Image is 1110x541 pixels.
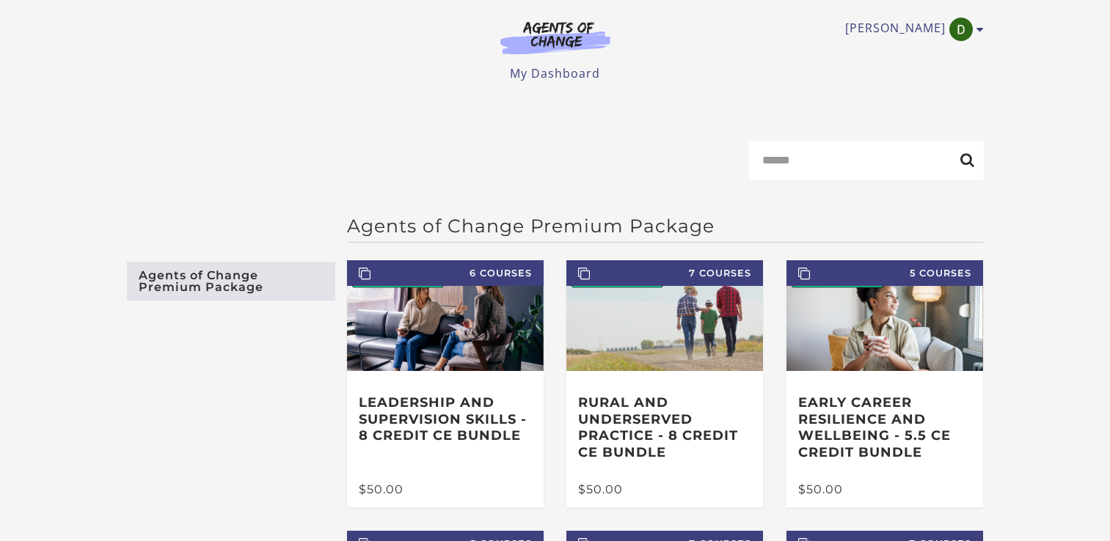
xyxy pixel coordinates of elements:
[347,260,544,507] a: 6 Courses Leadership and Supervision Skills - 8 Credit CE Bundle $50.00
[786,260,983,286] span: 5 Courses
[578,394,751,460] h3: Rural and Underserved Practice - 8 Credit CE Bundle
[347,215,984,237] h2: Agents of Change Premium Package
[798,484,971,496] div: $50.00
[127,262,335,301] a: Agents of Change Premium Package
[845,18,976,41] a: Toggle menu
[485,21,626,54] img: Agents of Change Logo
[359,484,532,496] div: $50.00
[566,260,763,286] span: 7 Courses
[359,394,532,444] h3: Leadership and Supervision Skills - 8 Credit CE Bundle
[578,484,751,496] div: $50.00
[786,260,983,507] a: 5 Courses Early Career Resilience and Wellbeing - 5.5 CE Credit Bundle $50.00
[347,260,544,286] span: 6 Courses
[510,65,600,81] a: My Dashboard
[566,260,763,507] a: 7 Courses Rural and Underserved Practice - 8 Credit CE Bundle $50.00
[798,394,971,460] h3: Early Career Resilience and Wellbeing - 5.5 CE Credit Bundle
